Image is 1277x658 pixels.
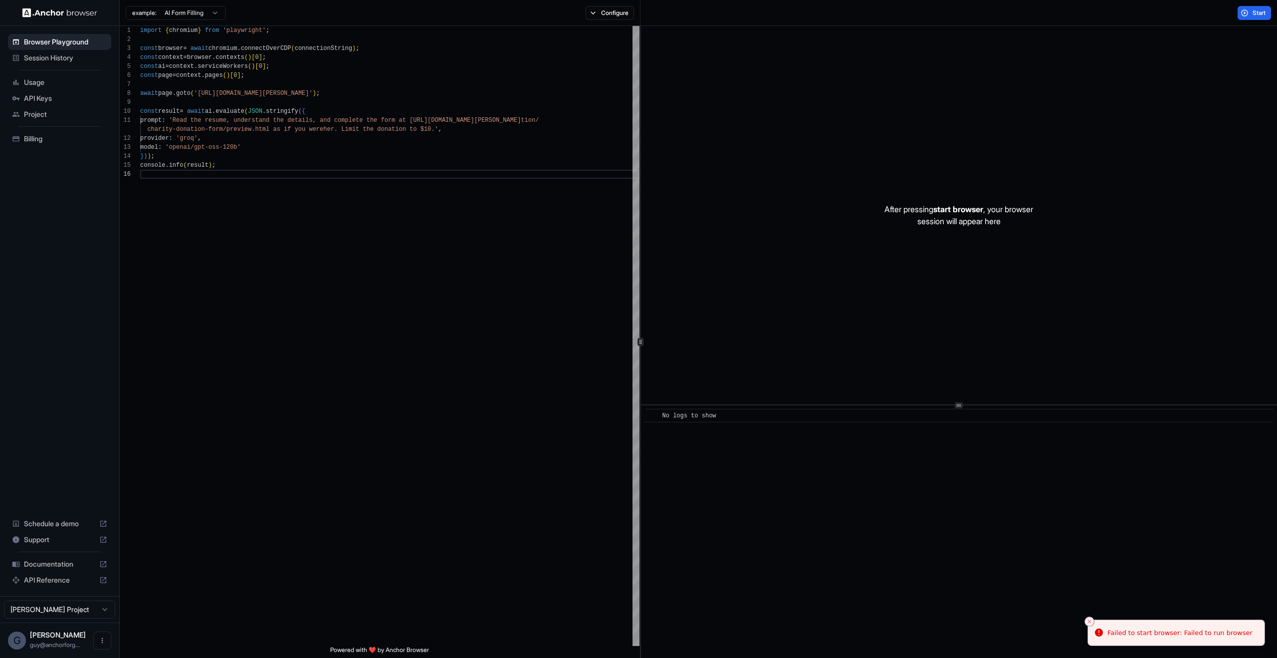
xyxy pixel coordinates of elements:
span: No logs to show [662,412,716,419]
span: ] [237,72,240,79]
span: [ [255,63,258,70]
div: Failed to start browser: Failed to run browser [1107,628,1253,638]
span: Start [1253,9,1267,17]
span: pages [205,72,223,79]
span: ( [244,54,248,61]
span: = [180,108,183,115]
span: Documentation [24,559,95,569]
span: prompt [140,117,162,124]
span: = [165,63,169,70]
button: Open menu [93,632,111,650]
span: ( [298,108,302,115]
span: Powered with ❤️ by Anchor Browser [330,646,429,658]
span: console [140,162,165,169]
span: '[URL][DOMAIN_NAME][PERSON_NAME]' [194,90,313,97]
span: const [140,45,158,52]
div: 12 [120,134,131,143]
div: G [8,632,26,650]
div: API Keys [8,90,111,106]
span: JSON [248,108,262,115]
span: 'groq' [176,135,198,142]
span: start browser [933,204,983,214]
span: 0 [259,63,262,70]
span: ; [316,90,320,97]
span: : [158,144,162,151]
span: [ [251,54,255,61]
span: . [212,54,215,61]
span: { [165,27,169,34]
button: Close toast [1084,617,1094,627]
span: Schedule a demo [24,519,95,529]
span: . [237,45,240,52]
span: her. Limit the donation to $10.' [323,126,438,133]
div: 15 [120,161,131,170]
div: Usage [8,74,111,90]
span: goto [176,90,191,97]
span: connectOverCDP [241,45,291,52]
div: 1 [120,26,131,35]
span: Browser Playground [24,37,107,47]
span: browser [187,54,212,61]
span: ( [291,45,295,52]
div: 2 [120,35,131,44]
span: 0 [233,72,237,79]
div: 13 [120,143,131,152]
span: ( [244,108,248,115]
span: ​ [650,411,655,421]
span: Session History [24,53,107,63]
span: context [176,72,201,79]
div: Session History [8,50,111,66]
div: Project [8,106,111,122]
span: ; [212,162,215,169]
span: . [173,90,176,97]
span: Support [24,535,95,545]
span: . [262,108,266,115]
span: ) [313,90,316,97]
div: 3 [120,44,131,53]
div: Browser Playground [8,34,111,50]
span: , [438,126,442,133]
div: Schedule a demo [8,516,111,532]
span: ( [191,90,194,97]
span: ; [241,72,244,79]
span: Usage [24,77,107,87]
span: page [158,72,173,79]
div: API Reference [8,572,111,588]
div: 9 [120,98,131,107]
span: ; [266,27,269,34]
span: , [198,135,201,142]
span: Billing [24,134,107,144]
span: 'playwright' [223,27,266,34]
span: ) [251,63,255,70]
span: ( [223,72,226,79]
span: connectionString [295,45,352,52]
span: API Keys [24,93,107,103]
span: . [212,108,215,115]
span: 0 [255,54,258,61]
span: = [173,72,176,79]
span: tion/ [521,117,539,124]
div: 5 [120,62,131,71]
span: ; [262,54,266,61]
p: After pressing , your browser session will appear here [884,203,1033,227]
span: from [205,27,219,34]
span: 'Read the resume, understand the details, and comp [169,117,349,124]
span: context [169,63,194,70]
span: guy@anchorforge.io [30,641,80,649]
span: ) [352,45,356,52]
span: ) [248,54,251,61]
span: ) [226,72,230,79]
span: . [201,72,205,79]
span: ; [151,153,155,160]
div: 6 [120,71,131,80]
button: Start [1238,6,1271,20]
span: ) [209,162,212,169]
div: 8 [120,89,131,98]
span: } [198,27,201,34]
span: = [183,54,187,61]
span: const [140,108,158,115]
span: chromium [209,45,237,52]
div: Billing [8,131,111,147]
span: const [140,54,158,61]
span: browser [158,45,183,52]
